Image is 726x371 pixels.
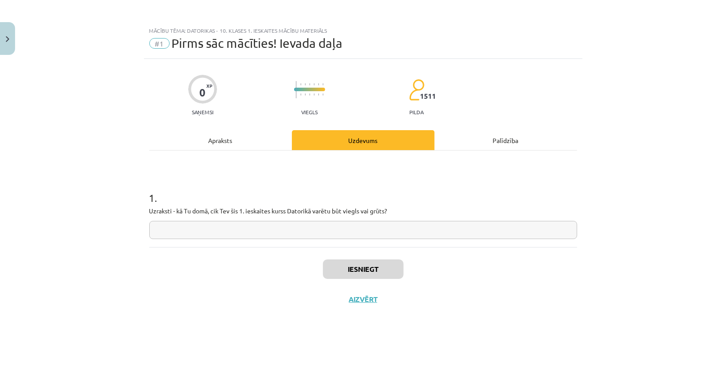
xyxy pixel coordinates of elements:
img: icon-close-lesson-0947bae3869378f0d4975bcd49f059093ad1ed9edebbc8119c70593378902aed.svg [6,36,9,42]
img: icon-short-line-57e1e144782c952c97e751825c79c345078a6d821885a25fce030b3d8c18986b.svg [309,83,310,85]
img: icon-short-line-57e1e144782c952c97e751825c79c345078a6d821885a25fce030b3d8c18986b.svg [305,93,306,96]
button: Aizvērt [346,295,380,304]
p: pilda [409,109,423,115]
div: Palīdzība [435,130,577,150]
img: icon-short-line-57e1e144782c952c97e751825c79c345078a6d821885a25fce030b3d8c18986b.svg [300,93,301,96]
img: students-c634bb4e5e11cddfef0936a35e636f08e4e9abd3cc4e673bd6f9a4125e45ecb1.svg [409,79,424,101]
img: icon-short-line-57e1e144782c952c97e751825c79c345078a6d821885a25fce030b3d8c18986b.svg [305,83,306,85]
img: icon-short-line-57e1e144782c952c97e751825c79c345078a6d821885a25fce030b3d8c18986b.svg [300,83,301,85]
img: icon-short-line-57e1e144782c952c97e751825c79c345078a6d821885a25fce030b3d8c18986b.svg [322,93,323,96]
p: Uzraksti - kā Tu domā, cik Tev šis 1. ieskaites kurss Datorikā varētu būt viegls vai grūts? [149,206,577,216]
img: icon-long-line-d9ea69661e0d244f92f715978eff75569469978d946b2353a9bb055b3ed8787d.svg [296,81,297,98]
button: Iesniegt [323,259,404,279]
h1: 1 . [149,176,577,204]
span: #1 [149,38,170,49]
p: Viegls [301,109,318,115]
p: Saņemsi [188,109,217,115]
div: Apraksts [149,130,292,150]
img: icon-short-line-57e1e144782c952c97e751825c79c345078a6d821885a25fce030b3d8c18986b.svg [318,83,319,85]
span: Pirms sāc mācīties! Ievada daļa [172,36,343,50]
img: icon-short-line-57e1e144782c952c97e751825c79c345078a6d821885a25fce030b3d8c18986b.svg [322,83,323,85]
div: 0 [199,86,206,99]
span: 1511 [420,92,436,100]
div: Uzdevums [292,130,435,150]
span: XP [206,83,212,88]
div: Mācību tēma: Datorikas - 10. klases 1. ieskaites mācību materiāls [149,27,577,34]
img: icon-short-line-57e1e144782c952c97e751825c79c345078a6d821885a25fce030b3d8c18986b.svg [309,93,310,96]
img: icon-short-line-57e1e144782c952c97e751825c79c345078a6d821885a25fce030b3d8c18986b.svg [318,93,319,96]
